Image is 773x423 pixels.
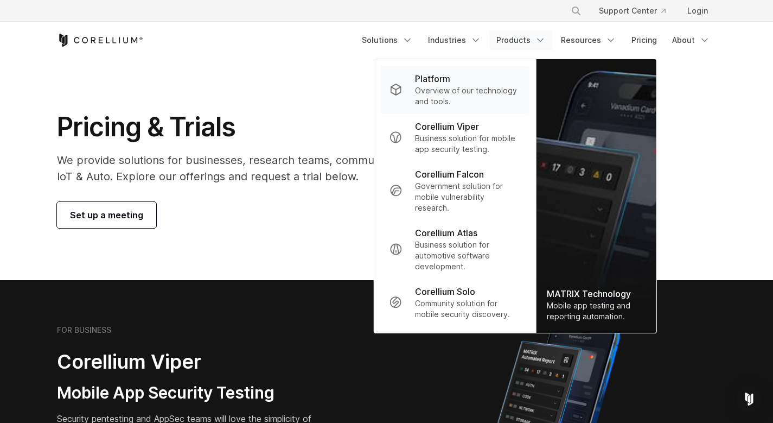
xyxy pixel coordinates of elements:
div: Open Intercom Messenger [736,386,762,412]
p: We provide solutions for businesses, research teams, community individuals, and IoT & Auto. Explo... [57,152,489,185]
span: Set up a meeting [70,209,143,222]
h6: FOR BUSINESS [57,325,111,335]
p: Overview of our technology and tools. [415,85,520,107]
a: Platform Overview of our technology and tools. [380,66,529,113]
div: Mobile app testing and reporting automation. [547,300,645,322]
a: Resources [554,30,623,50]
p: Community solution for mobile security discovery. [415,298,520,320]
p: Platform [415,72,450,85]
button: Search [566,1,586,21]
p: Business solution for automotive software development. [415,239,520,272]
a: Corellium Solo Community solution for mobile security discovery. [380,279,529,326]
p: Business solution for mobile app security testing. [415,133,520,155]
a: Products [490,30,552,50]
a: Corellium Home [57,34,143,47]
a: Industries [421,30,488,50]
a: Login [679,1,717,21]
a: Corellium Atlas Business solution for automotive software development. [380,220,529,279]
a: Solutions [355,30,419,50]
p: Corellium Falcon [415,168,484,181]
h2: Corellium Viper [57,350,335,374]
img: Matrix_WebNav_1x [536,59,656,333]
a: About [666,30,717,50]
div: Navigation Menu [355,30,717,50]
div: Navigation Menu [558,1,717,21]
div: MATRIX Technology [547,287,645,300]
h1: Pricing & Trials [57,111,489,143]
a: Support Center [590,1,674,21]
p: Corellium Atlas [415,226,477,239]
p: Corellium Solo [415,285,475,298]
a: Corellium Falcon Government solution for mobile vulnerability research. [380,161,529,220]
a: Set up a meeting [57,202,156,228]
a: MATRIX Technology Mobile app testing and reporting automation. [536,59,656,333]
a: Corellium Viper Business solution for mobile app security testing. [380,113,529,161]
p: Government solution for mobile vulnerability research. [415,181,520,213]
a: Pricing [625,30,663,50]
p: Corellium Viper [415,120,479,133]
h3: Mobile App Security Testing [57,383,335,403]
